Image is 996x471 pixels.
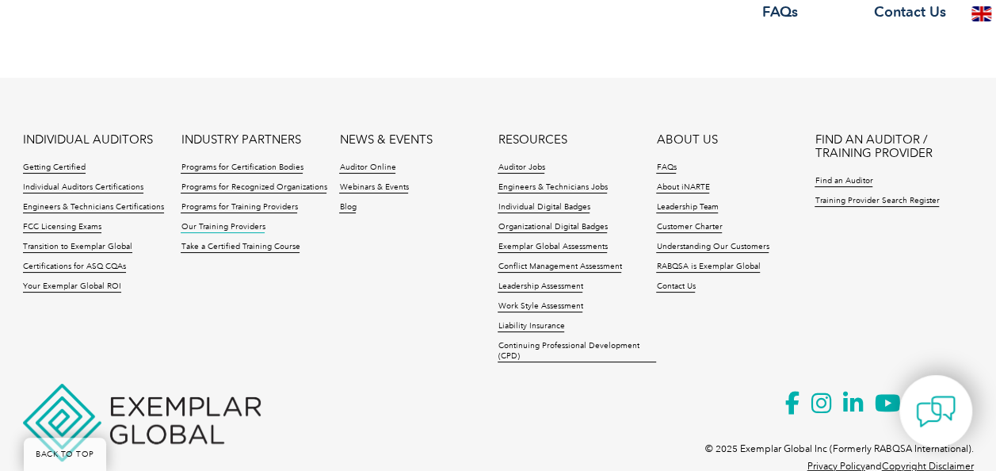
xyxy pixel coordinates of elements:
a: BACK TO TOP [24,438,106,471]
a: Programs for Training Providers [181,202,297,213]
a: Individual Digital Badges [498,202,590,213]
a: FIND AN AUDITOR / TRAINING PROVIDER [815,133,973,160]
a: Training Provider Search Register [815,196,939,207]
a: INDIVIDUAL AUDITORS [23,133,153,147]
a: Leadership Team [656,202,718,213]
h3: FAQs [717,2,844,22]
a: Engineers & Technicians Jobs [498,182,607,193]
a: Conflict Management Assessment [498,262,621,273]
a: ABOUT US [656,133,717,147]
a: Engineers & Technicians Certifications [23,202,164,213]
a: Auditor Online [339,163,395,174]
a: Blog [339,202,356,213]
img: en [971,6,991,21]
a: About iNARTE [656,182,709,193]
a: FCC Licensing Exams [23,222,101,233]
a: Contact Us [656,281,695,293]
a: Leadership Assessment [498,281,582,293]
a: Organizational Digital Badges [498,222,607,233]
a: Find an Auditor [815,176,872,187]
a: Continuing Professional Development (CPD) [498,341,656,362]
a: Webinars & Events [339,182,408,193]
h3: Contact Us [847,2,974,22]
a: Programs for Recognized Organizations [181,182,326,193]
a: Getting Certified [23,163,86,174]
a: NEWS & EVENTS [339,133,432,147]
a: Our Training Providers [181,222,265,233]
a: Your Exemplar Global ROI [23,281,121,293]
a: RABQSA is Exemplar Global [656,262,760,273]
a: Liability Insurance [498,321,564,332]
a: Work Style Assessment [498,301,582,312]
a: Customer Charter [656,222,722,233]
a: Individual Auditors Certifications [23,182,143,193]
a: Understanding Our Customers [656,242,769,253]
a: Transition to Exemplar Global [23,242,132,253]
img: contact-chat.png [916,392,956,431]
img: Exemplar Global [23,384,261,461]
a: Auditor Jobs [498,163,544,174]
a: INDUSTRY PARTNERS [181,133,300,147]
a: Programs for Certification Bodies [181,163,303,174]
a: FAQs [656,163,676,174]
p: © 2025 Exemplar Global Inc (Formerly RABQSA International). [705,440,974,458]
a: RESOURCES [498,133,567,147]
a: Take a Certified Training Course [181,242,300,253]
a: Exemplar Global Assessments [498,242,607,253]
a: Certifications for ASQ CQAs [23,262,126,273]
